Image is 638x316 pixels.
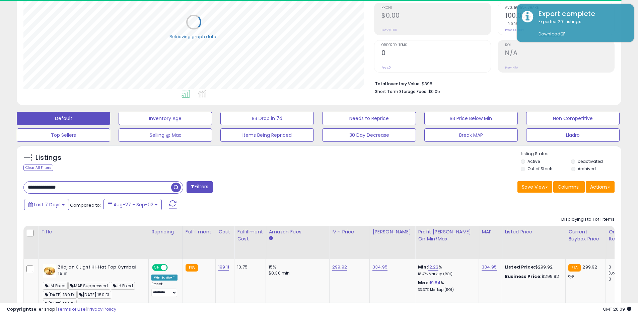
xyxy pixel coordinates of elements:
[517,181,552,193] button: Save View
[237,228,263,242] div: Fulfillment Cost
[505,49,614,58] h2: N/A
[428,264,439,271] a: 12.22
[220,112,314,125] button: BB Drop in 7d
[568,264,581,272] small: FBA
[375,79,610,87] li: $398
[186,264,198,272] small: FBA
[505,264,560,270] div: $299.92
[505,66,518,70] small: Prev: N/A
[526,112,620,125] button: Non Competitive
[114,201,153,208] span: Aug-27 - Sep-02
[372,264,387,271] a: 334.95
[505,12,614,21] h2: 100.00%
[505,21,518,26] small: 0.00%
[534,19,629,37] div: Exported 291 listings.
[534,9,629,19] div: Export complete
[482,228,499,235] div: MAP
[332,228,367,235] div: Min Price
[57,306,86,312] a: Terms of Use
[603,306,631,312] span: 2025-09-10 20:09 GMT
[17,128,110,142] button: Top Sellers
[153,265,161,271] span: ON
[151,228,180,235] div: Repricing
[586,181,615,193] button: Actions
[424,112,518,125] button: BB Price Below Min
[169,33,218,39] div: Retrieving graph data..
[539,31,565,37] a: Download
[381,28,397,32] small: Prev: $0.00
[269,270,324,276] div: $0.30 min
[418,264,474,277] div: %
[322,112,416,125] button: Needs to Reprice
[372,228,412,235] div: [PERSON_NAME]
[430,280,441,286] a: 19.84
[7,306,116,313] div: seller snap | |
[609,264,636,270] div: 0
[558,184,579,190] span: Columns
[505,264,535,270] b: Listed Price:
[220,128,314,142] button: Items Being Repriced
[111,282,135,290] span: JH Fixed
[418,228,476,242] div: Profit [PERSON_NAME] on Min/Max
[381,66,391,70] small: Prev: 0
[553,181,585,193] button: Columns
[151,275,178,281] div: Win BuyBox *
[418,272,474,277] p: 18.41% Markup (ROI)
[187,181,213,193] button: Filters
[381,6,491,10] span: Profit
[609,228,633,242] div: Ordered Items
[609,271,618,276] small: (0%)
[218,264,229,271] a: 199.11
[505,43,614,47] span: ROI
[332,264,347,271] a: 299.92
[415,226,479,259] th: The percentage added to the cost of goods (COGS) that forms the calculator for Min & Max prices.
[505,273,542,280] b: Business Price:
[237,264,261,270] div: 10.75
[7,306,31,312] strong: Copyright
[87,306,116,312] a: Privacy Policy
[505,228,563,235] div: Listed Price
[505,28,524,32] small: Prev: 100.00%
[424,128,518,142] button: Break MAP
[167,265,178,271] span: OFF
[578,166,596,172] label: Archived
[418,280,474,292] div: %
[428,88,440,95] span: $0.05
[568,228,603,242] div: Current Buybox Price
[381,12,491,21] h2: $0.00
[381,49,491,58] h2: 0
[34,201,61,208] span: Last 7 Days
[24,199,69,210] button: Last 7 Days
[375,89,427,94] b: Short Term Storage Fees:
[151,282,178,297] div: Preset:
[381,43,491,47] span: Ordered Items
[58,264,139,278] b: Zildjian K Light Hi-Hat Top Cymbal 15 in.
[582,264,597,270] span: 299.92
[269,228,327,235] div: Amazon Fees
[36,153,61,163] h5: Listings
[119,128,212,142] button: Selling @ Max
[609,276,636,282] div: 0
[43,300,77,308] span: [DATE] 180 DI
[103,199,162,210] button: Aug-27 - Sep-02
[505,6,614,10] span: Avg. Buybox Share
[77,291,111,299] span: [DATE] 180 DI
[527,166,552,172] label: Out of Stock
[43,264,56,278] img: 41C1R3QU6HL._SL40_.jpg
[43,291,77,299] span: [DATE] 180 DI
[218,228,231,235] div: Cost
[43,282,68,290] span: JM Fixed
[418,264,428,270] b: Min:
[578,159,603,164] label: Deactivated
[119,112,212,125] button: Inventory Age
[482,264,497,271] a: 334.95
[41,228,146,235] div: Title
[70,202,101,208] span: Compared to:
[521,151,621,157] p: Listing States:
[375,81,421,87] b: Total Inventory Value:
[527,159,540,164] label: Active
[269,235,273,241] small: Amazon Fees.
[505,274,560,280] div: $299.92
[269,264,324,270] div: 15%
[23,165,53,171] div: Clear All Filters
